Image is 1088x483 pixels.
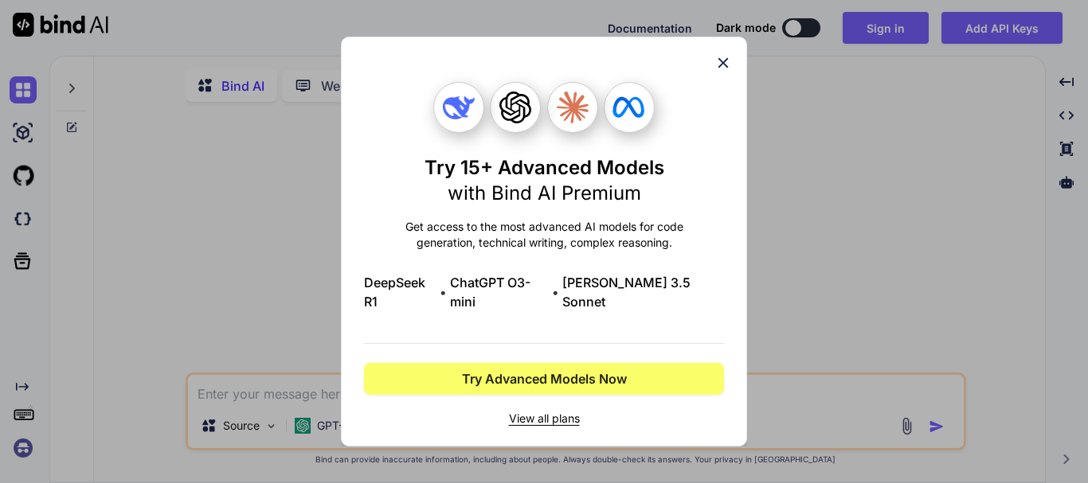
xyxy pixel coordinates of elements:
[364,219,724,251] p: Get access to the most advanced AI models for code generation, technical writing, complex reasoning.
[552,282,559,302] span: •
[425,155,664,206] h1: Try 15+ Advanced Models
[364,273,436,311] span: DeepSeek R1
[448,181,641,204] span: with Bind AI Premium
[364,363,724,395] button: Try Advanced Models Now
[440,282,447,302] span: •
[443,92,475,123] img: Deepseek
[450,273,549,311] span: ChatGPT O3-mini
[462,369,627,388] span: Try Advanced Models Now
[562,273,724,311] span: [PERSON_NAME] 3.5 Sonnet
[364,411,724,427] span: View all plans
